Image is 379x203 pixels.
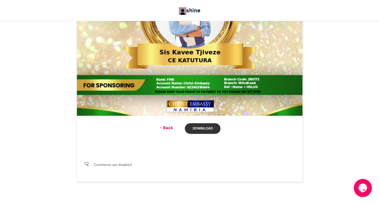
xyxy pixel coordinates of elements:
[93,162,132,167] span: Comments are disabled
[179,7,186,15] img: Keetmanshoop Crusade
[179,6,201,15] a: shine
[354,179,373,197] iframe: chat widget
[185,123,220,134] a: Download
[159,125,173,131] a: Back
